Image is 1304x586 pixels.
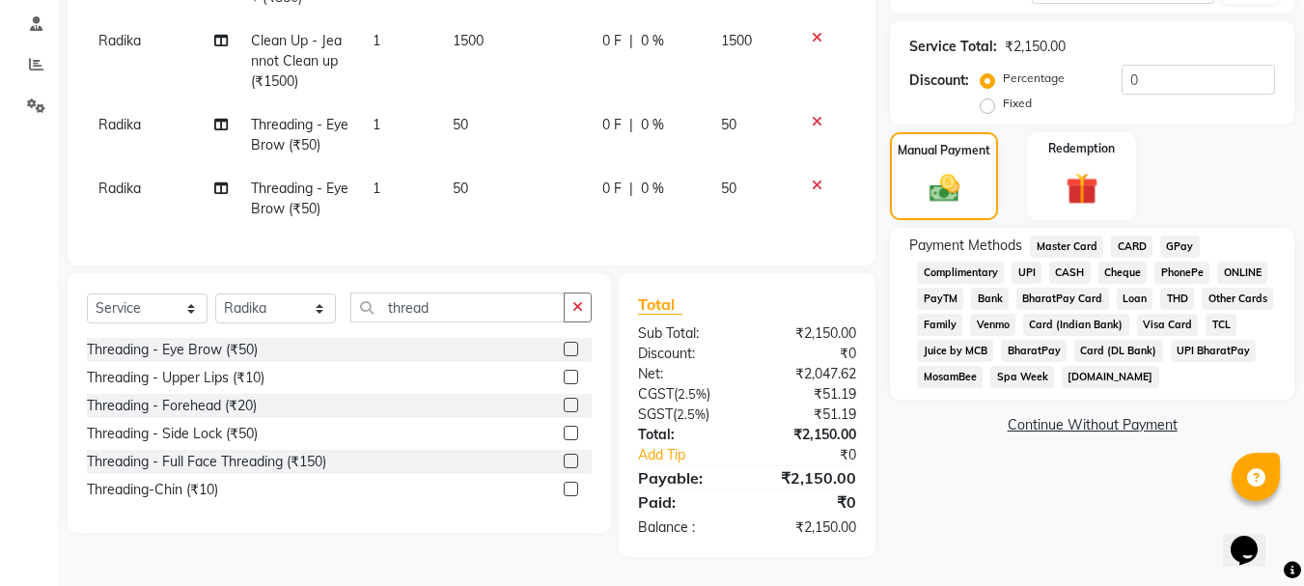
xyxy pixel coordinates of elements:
span: MosamBee [917,366,983,388]
span: Family [917,314,962,336]
span: 2.5% [677,406,706,422]
div: Threading - Side Lock (₹50) [87,424,258,444]
span: Card (Indian Bank) [1023,314,1129,336]
span: CGST [638,385,674,403]
div: Balance : [624,517,747,538]
span: Cheque [1098,262,1148,284]
span: 1500 [453,32,484,49]
label: Fixed [1003,95,1032,112]
span: 0 % [641,31,664,51]
div: ₹2,150.00 [747,517,871,538]
div: Threading - Full Face Threading (₹150) [87,452,326,472]
div: ( ) [624,384,747,405]
span: 50 [453,180,468,197]
a: Add Tip [624,445,767,465]
span: BharatPay Card [1016,288,1109,310]
span: 0 % [641,179,664,199]
input: Search or Scan [350,293,565,322]
div: Paid: [624,490,747,514]
span: SGST [638,405,673,423]
img: _cash.svg [920,171,969,206]
label: Manual Payment [898,142,990,159]
div: ₹2,150.00 [1005,37,1066,57]
label: Percentage [1003,70,1065,87]
span: Master Card [1030,236,1103,258]
span: 1 [373,32,380,49]
div: Payable: [624,466,747,489]
div: Threading - Forehead (₹20) [87,396,257,416]
div: Threading - Upper Lips (₹10) [87,368,264,388]
label: Redemption [1048,140,1115,157]
span: | [629,31,633,51]
span: Payment Methods [909,236,1022,256]
span: 0 F [602,179,622,199]
span: Radika [98,180,141,197]
div: ( ) [624,405,747,425]
span: Threading - Eye Brow (₹50) [251,180,348,217]
span: UPI BharatPay [1171,340,1257,362]
span: Other Cards [1202,288,1273,310]
div: Net: [624,364,747,384]
span: CASH [1049,262,1091,284]
span: [DOMAIN_NAME] [1062,366,1159,388]
span: 0 F [602,31,622,51]
span: 0 F [602,115,622,135]
div: Total: [624,425,747,445]
div: ₹2,150.00 [747,323,871,344]
span: CARD [1111,236,1152,258]
span: Complimentary [917,262,1004,284]
span: Bank [971,288,1009,310]
div: Sub Total: [624,323,747,344]
span: 50 [453,116,468,133]
span: Radika [98,116,141,133]
span: PhonePe [1154,262,1209,284]
div: Threading-Chin (₹10) [87,480,218,500]
span: TCL [1206,314,1236,336]
span: PayTM [917,288,963,310]
span: Juice by MCB [917,340,993,362]
span: UPI [1012,262,1041,284]
div: Discount: [909,70,969,91]
span: Visa Card [1137,314,1199,336]
span: Venmo [970,314,1015,336]
span: 50 [721,116,736,133]
span: 1 [373,116,380,133]
span: Clean Up - Jeannot Clean up (₹1500) [251,32,342,90]
div: ₹2,150.00 [747,466,871,489]
div: Threading - Eye Brow (₹50) [87,340,258,360]
span: ONLINE [1217,262,1267,284]
a: Continue Without Payment [894,415,1290,435]
span: BharatPay [1001,340,1067,362]
div: ₹0 [747,344,871,364]
span: THD [1160,288,1194,310]
div: Service Total: [909,37,997,57]
span: Card (DL Bank) [1074,340,1163,362]
span: 1500 [721,32,752,49]
span: Threading - Eye Brow (₹50) [251,116,348,153]
span: GPay [1160,236,1200,258]
div: ₹51.19 [747,384,871,405]
span: Radika [98,32,141,49]
img: _gift.svg [1056,169,1108,209]
span: Total [638,294,682,315]
span: | [629,179,633,199]
div: ₹2,150.00 [747,425,871,445]
div: ₹51.19 [747,405,871,425]
div: ₹0 [747,490,871,514]
div: ₹2,047.62 [747,364,871,384]
div: ₹0 [768,445,872,465]
span: 1 [373,180,380,197]
div: Discount: [624,344,747,364]
span: 0 % [641,115,664,135]
span: Spa Week [990,366,1054,388]
span: | [629,115,633,135]
span: 50 [721,180,736,197]
iframe: chat widget [1223,509,1285,567]
span: Loan [1117,288,1153,310]
span: 2.5% [678,386,707,402]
